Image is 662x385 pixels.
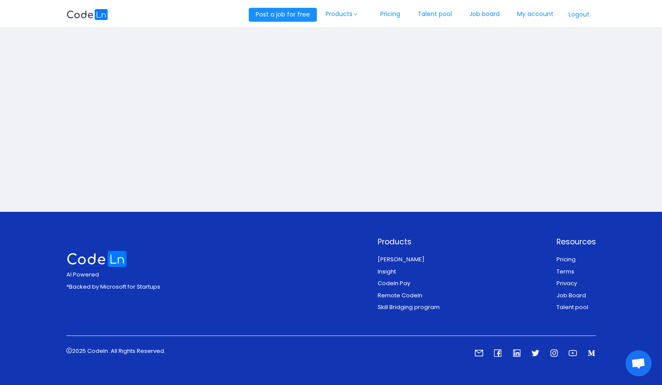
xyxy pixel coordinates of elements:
[378,303,440,311] a: Skill Bridging program
[557,303,588,311] a: Talent pool
[353,12,358,16] i: icon: down
[550,349,558,357] i: icon: instagram
[494,349,502,357] i: icon: facebook
[513,349,521,357] i: icon: linkedin
[66,251,127,267] img: logo
[557,255,576,263] a: Pricing
[249,10,317,19] a: Post a job for free
[66,283,160,291] p: *Backed by Microsoft for Startups
[475,349,483,357] i: icon: mail
[378,236,440,247] p: Products
[531,350,540,358] a: icon: twitter
[550,350,558,358] a: icon: instagram
[475,350,483,358] a: icon: mail
[378,255,425,263] a: [PERSON_NAME]
[378,279,410,287] a: Codeln Pay
[587,349,596,357] i: icon: medium
[557,267,574,276] a: Terms
[378,267,396,276] a: Insight
[513,350,521,358] a: icon: linkedin
[557,279,577,287] a: Privacy
[66,9,108,20] img: logobg.f302741d.svg
[66,347,165,355] p: 2025 Codeln. All Rights Reserved.
[557,291,586,299] a: Job Board
[494,350,502,358] a: icon: facebook
[66,348,72,353] i: icon: copyright
[557,236,596,247] p: Resources
[66,270,99,279] span: AI Powered
[587,350,596,358] a: icon: medium
[626,350,652,376] div: Open chat
[378,291,422,299] a: Remote Codeln
[531,349,540,357] i: icon: twitter
[569,349,577,357] i: icon: youtube
[569,350,577,358] a: icon: youtube
[562,8,596,22] button: Logout
[249,8,317,22] button: Post a job for free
